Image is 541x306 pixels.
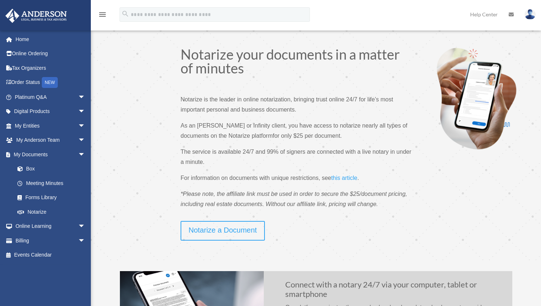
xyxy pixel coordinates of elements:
[78,219,93,234] span: arrow_drop_down
[181,47,412,78] h1: Notarize your documents in a matter of minutes
[5,47,96,61] a: Online Ordering
[181,175,331,181] span: For information on documents with unique restrictions, see
[3,9,69,23] img: Anderson Advisors Platinum Portal
[10,190,96,205] a: Forms Library
[331,175,357,185] a: this article
[78,133,93,148] span: arrow_drop_down
[5,133,96,148] a: My Anderson Teamarrow_drop_down
[181,221,265,241] a: Notarize a Document
[5,90,96,104] a: Platinum Q&Aarrow_drop_down
[5,75,96,90] a: Order StatusNEW
[42,77,58,88] div: NEW
[181,191,407,207] span: *Please note, the affiliate link must be used in order to secure the $25/document pricing, includ...
[5,233,96,248] a: Billingarrow_drop_down
[5,104,96,119] a: Digital Productsarrow_drop_down
[98,10,107,19] i: menu
[10,176,96,190] a: Meeting Minutes
[181,96,393,113] span: Notarize is the leader in online notarization, bringing trust online 24/7 for life’s most importa...
[5,32,96,47] a: Home
[78,118,93,133] span: arrow_drop_down
[78,147,93,162] span: arrow_drop_down
[121,10,129,18] i: search
[5,219,96,234] a: Online Learningarrow_drop_down
[78,233,93,248] span: arrow_drop_down
[78,104,93,119] span: arrow_drop_down
[525,9,536,20] img: User Pic
[331,175,357,181] span: this article
[285,280,501,303] h2: Connect with a notary 24/7 via your computer, tablet or smartphone
[5,248,96,262] a: Events Calendar
[5,147,96,162] a: My Documentsarrow_drop_down
[181,122,407,139] span: As an [PERSON_NAME] or Infinity client, you have access to notarize nearly all types of documents...
[181,149,411,165] span: The service is available 24/7 and 99% of signers are connected with a live notary in under a minute.
[10,205,93,219] a: Notarize
[5,61,96,75] a: Tax Organizers
[434,47,519,150] img: Notarize-hero
[78,90,93,105] span: arrow_drop_down
[357,175,359,181] span: .
[10,162,96,176] a: Box
[5,118,96,133] a: My Entitiesarrow_drop_down
[98,13,107,19] a: menu
[272,133,342,139] span: for only $25 per document.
